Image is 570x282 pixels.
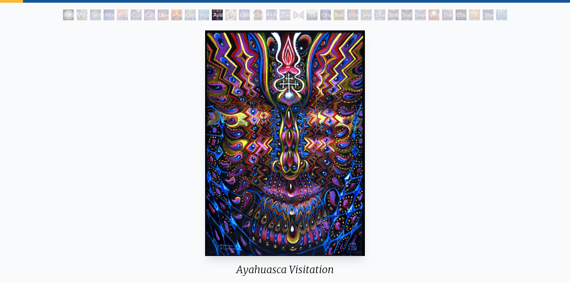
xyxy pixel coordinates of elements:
div: White Light [429,9,439,20]
div: Kiss of the [MEDICAL_DATA] [117,9,128,20]
div: Polar Unity Spiral [63,9,74,20]
div: Peyote Being [415,9,426,20]
div: Mystic Eye [266,9,277,20]
div: Jewel Being [361,9,372,20]
div: Song of Vajra Being [388,9,399,20]
div: Monochord [198,9,209,20]
div: Visionary Origin of Language [76,9,87,20]
div: Cosmic Creativity [131,9,141,20]
div: Cosmic [DEMOGRAPHIC_DATA] [253,9,263,20]
div: [DEMOGRAPHIC_DATA] [469,9,480,20]
div: Ayahuasca Visitation [202,263,368,281]
div: Hands that See [293,9,304,20]
div: Bardo Being [334,9,345,20]
div: The Great Turn [442,9,453,20]
div: Ayahuasca Visitation [212,9,223,20]
div: Cosmic Consciousness [456,9,466,20]
div: DMT - The Spirit Molecule [225,9,236,20]
div: Mysteriosa 2 [171,9,182,20]
div: Interbeing [347,9,358,20]
div: Collective Vision [239,9,250,20]
div: Ecstasy [496,9,507,20]
div: Transfiguration [307,9,317,20]
div: Cosmic Artist [144,9,155,20]
img: Ayahuasca-Visitation-2001-Alex-Grey-watermarked.jpg [205,30,365,256]
div: Original Face [320,9,331,20]
div: Theologue [280,9,290,20]
div: Tantra [90,9,101,20]
div: Vajra Being [401,9,412,20]
div: Wonder [104,9,114,20]
div: Love is a Cosmic Force [158,9,169,20]
div: Diamond Being [374,9,385,20]
div: Glimpsing the Empyrean [185,9,196,20]
div: Toward the One [483,9,494,20]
